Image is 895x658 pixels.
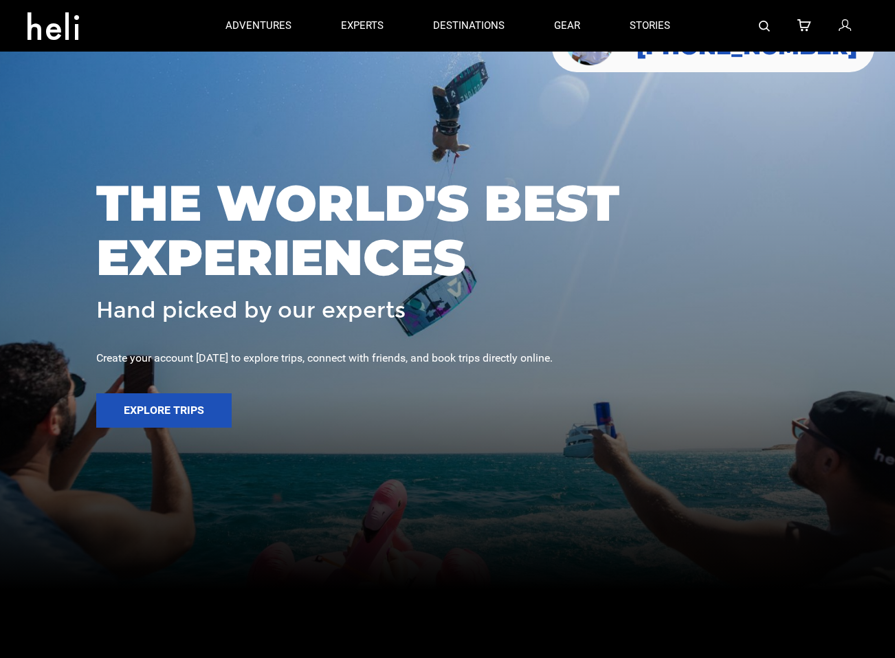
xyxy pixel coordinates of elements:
[759,21,770,32] img: search-bar-icon.svg
[637,34,857,59] a: [PHONE_NUMBER]
[96,176,799,285] span: THE WORLD'S BEST EXPERIENCES
[225,19,291,33] p: adventures
[96,351,799,366] div: Create your account [DATE] to explore trips, connect with friends, and book trips directly online.
[96,298,406,322] span: Hand picked by our experts
[341,19,384,33] p: experts
[96,393,232,428] button: Explore Trips
[433,19,505,33] p: destinations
